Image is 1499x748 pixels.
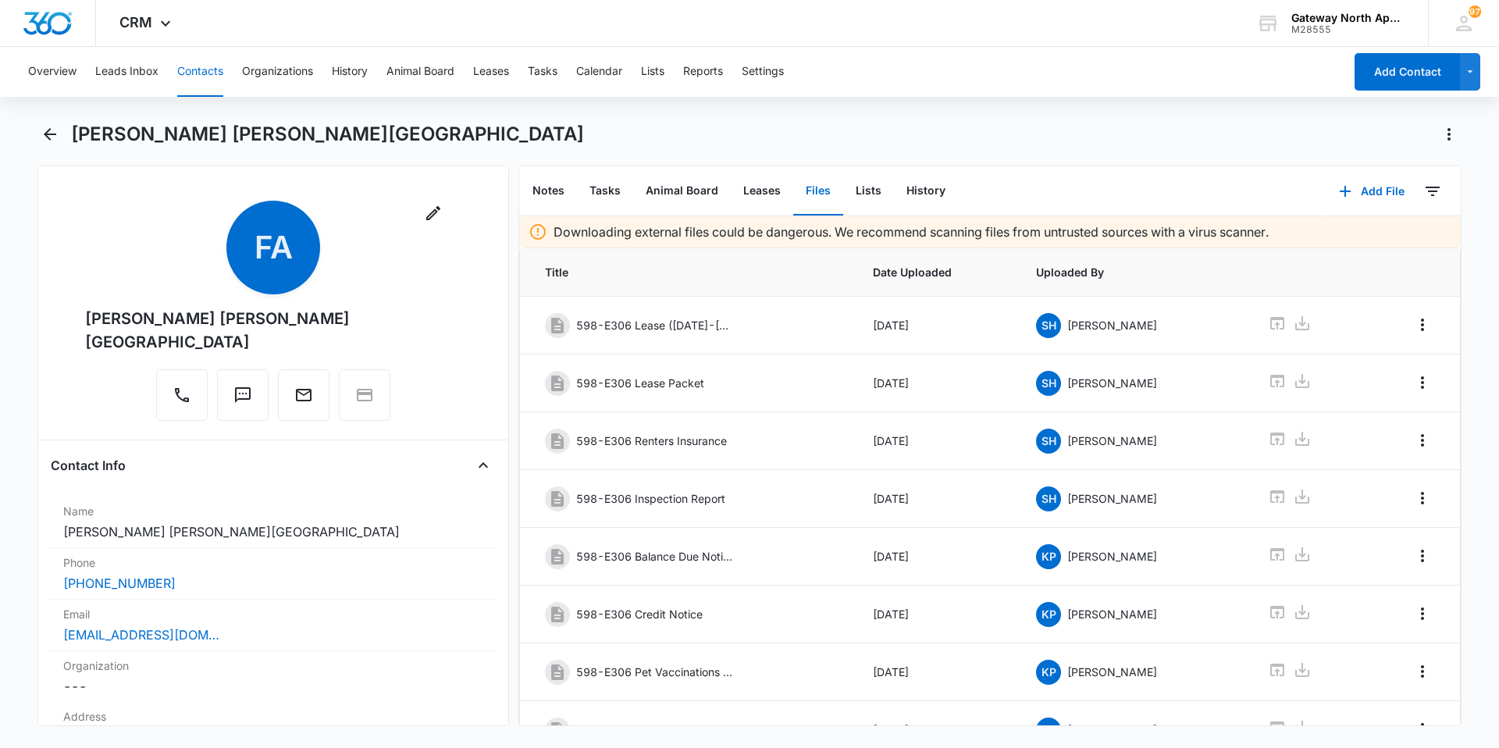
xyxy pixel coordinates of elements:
button: Leases [473,47,509,97]
button: Overflow Menu [1410,370,1435,395]
span: SH [1036,429,1061,454]
td: [DATE] [854,643,1018,701]
p: 598-E306 Registration [576,721,696,738]
button: Animal Board [386,47,454,97]
p: [PERSON_NAME] [1067,606,1157,622]
span: KP [1036,718,1061,743]
label: Organization [63,657,483,674]
a: Call [156,394,208,407]
a: [PHONE_NUMBER] [63,574,176,593]
span: KP [1036,660,1061,685]
button: Overview [28,47,77,97]
td: [DATE] [854,528,1018,586]
span: CRM [119,14,152,30]
button: Contacts [177,47,223,97]
span: SH [1036,313,1061,338]
a: Text [217,394,269,407]
div: Email[EMAIL_ADDRESS][DOMAIN_NAME] [51,600,496,651]
span: Uploaded By [1036,264,1230,280]
button: Files [793,167,843,215]
p: [PERSON_NAME] [1067,375,1157,391]
button: Tasks [528,47,557,97]
span: SH [1036,371,1061,396]
button: Overflow Menu [1410,717,1435,742]
p: 598-E306 Renters Insurance [576,433,727,449]
div: Name[PERSON_NAME] [PERSON_NAME][GEOGRAPHIC_DATA] [51,497,496,548]
td: [DATE] [854,586,1018,643]
p: [PERSON_NAME] [1067,317,1157,333]
p: 598-E306 Inspection Report [576,490,725,507]
button: Call [156,369,208,421]
button: Close [471,453,496,478]
button: Email [278,369,329,421]
button: Overflow Menu [1410,312,1435,337]
p: 598-E306 Lease Packet [576,375,704,391]
dd: [PERSON_NAME] [PERSON_NAME][GEOGRAPHIC_DATA] [63,522,483,541]
div: [PERSON_NAME] [PERSON_NAME][GEOGRAPHIC_DATA] [85,307,461,354]
button: History [332,47,368,97]
a: [EMAIL_ADDRESS][DOMAIN_NAME] [63,625,219,644]
div: notifications count [1469,5,1481,18]
dd: --- [63,677,483,696]
p: Downloading external files could be dangerous. We recommend scanning files from untrusted sources... [554,223,1269,241]
button: Overflow Menu [1410,543,1435,568]
td: [DATE] [854,470,1018,528]
span: KP [1036,602,1061,627]
span: 97 [1469,5,1481,18]
button: Actions [1437,122,1462,147]
button: Reports [683,47,723,97]
div: account id [1291,24,1405,35]
button: Calendar [576,47,622,97]
td: [DATE] [854,297,1018,354]
button: Leases [731,167,793,215]
button: Animal Board [633,167,731,215]
button: Settings [742,47,784,97]
button: Add Contact [1355,53,1460,91]
h4: Contact Info [51,456,126,475]
span: FA [226,201,320,294]
button: Notes [520,167,577,215]
p: 598-E306 Balance Due Notice ([DATE]) [576,548,732,565]
button: Overflow Menu [1410,486,1435,511]
button: Add File [1323,173,1420,210]
p: 598-E306 Credit Notice [576,606,703,622]
p: 598-E306 Lease ([DATE]-[DATE]) [576,317,732,333]
td: [DATE] [854,412,1018,470]
button: Leads Inbox [95,47,158,97]
label: Email [63,606,483,622]
span: Title [545,264,835,280]
label: Phone [63,554,483,571]
button: Tasks [577,167,633,215]
td: [DATE] [854,354,1018,412]
label: Name [63,503,483,519]
button: Lists [641,47,664,97]
div: account name [1291,12,1405,24]
p: 598-E306 Pet Vaccinations 1/28 [576,664,732,680]
div: Organization--- [51,651,496,702]
p: [PERSON_NAME] [1067,548,1157,565]
button: Filters [1420,179,1445,204]
button: Text [217,369,269,421]
p: [PERSON_NAME] [1067,721,1157,738]
button: Overflow Menu [1410,601,1435,626]
p: [PERSON_NAME] [1067,433,1157,449]
label: Address [63,708,483,725]
button: Overflow Menu [1410,428,1435,453]
span: KP [1036,544,1061,569]
button: Organizations [242,47,313,97]
button: Overflow Menu [1410,659,1435,684]
a: Email [278,394,329,407]
button: Back [37,122,62,147]
p: [PERSON_NAME] [1067,490,1157,507]
span: Date Uploaded [873,264,999,280]
button: Lists [843,167,894,215]
p: [PERSON_NAME] [1067,664,1157,680]
span: SH [1036,486,1061,511]
h1: [PERSON_NAME] [PERSON_NAME][GEOGRAPHIC_DATA] [71,123,584,146]
button: History [894,167,958,215]
div: Phone[PHONE_NUMBER] [51,548,496,600]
